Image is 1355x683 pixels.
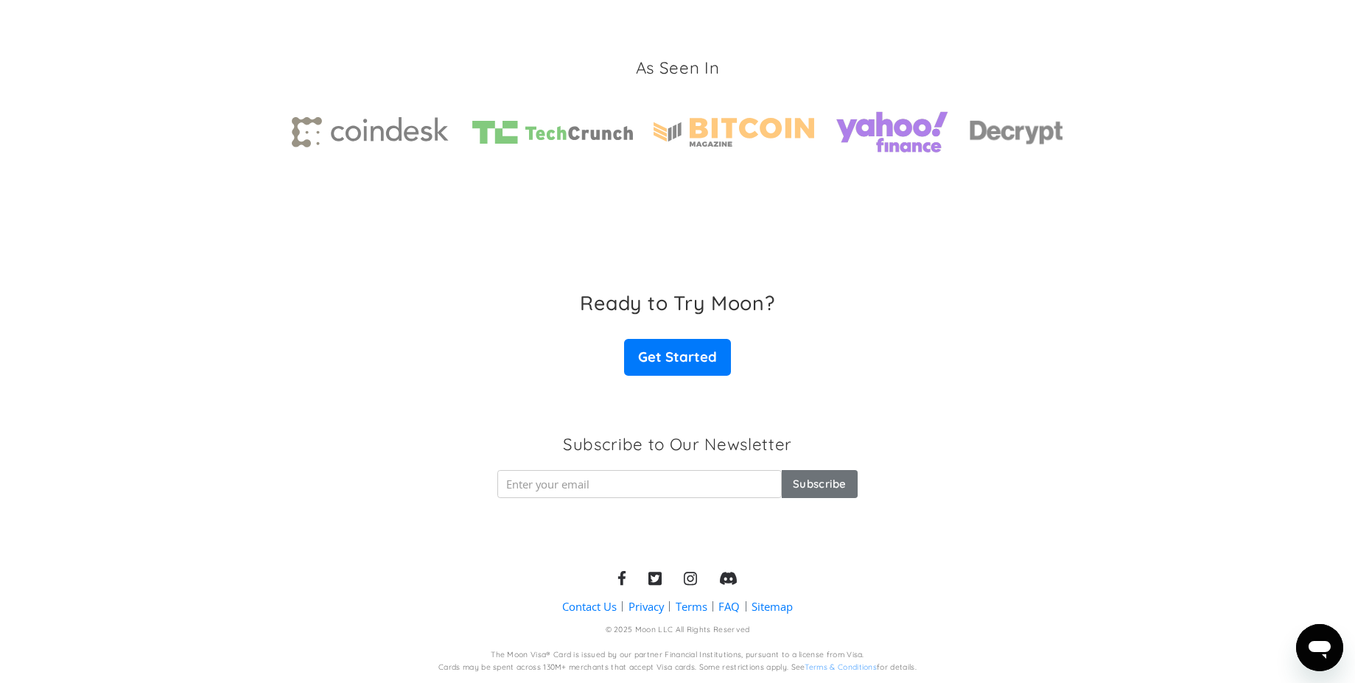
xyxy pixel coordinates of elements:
img: decrypt [970,117,1064,147]
img: yahoo finance [835,101,949,164]
div: Cards may be spent across 130M+ merchants that accept Visa cards. Some restrictions apply. See fo... [438,662,917,673]
a: FAQ [718,599,740,614]
a: Terms & Conditions [805,662,877,672]
a: Get Started [624,339,730,376]
a: Sitemap [752,599,793,614]
div: The Moon Visa® Card is issued by our partner Financial Institutions, pursuant to a license from V... [491,650,864,661]
input: Enter your email [497,470,781,498]
img: Coindesk [292,117,452,148]
iframe: Pulsante per aprire la finestra di messaggistica [1296,624,1343,671]
h3: Subscribe to Our Newsletter [563,433,792,456]
form: Newsletter Form [497,470,857,498]
div: © 2025 Moon LLC All Rights Reserved [606,625,750,636]
a: Contact Us [562,599,617,614]
h3: Ready to Try Moon? [580,291,774,315]
input: Subscribe [782,470,858,498]
img: Bitcoin magazine [654,118,814,147]
h3: As Seen In [636,57,720,80]
a: Terms [676,599,707,614]
a: Privacy [629,599,664,614]
img: TechCrunch [472,121,633,144]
